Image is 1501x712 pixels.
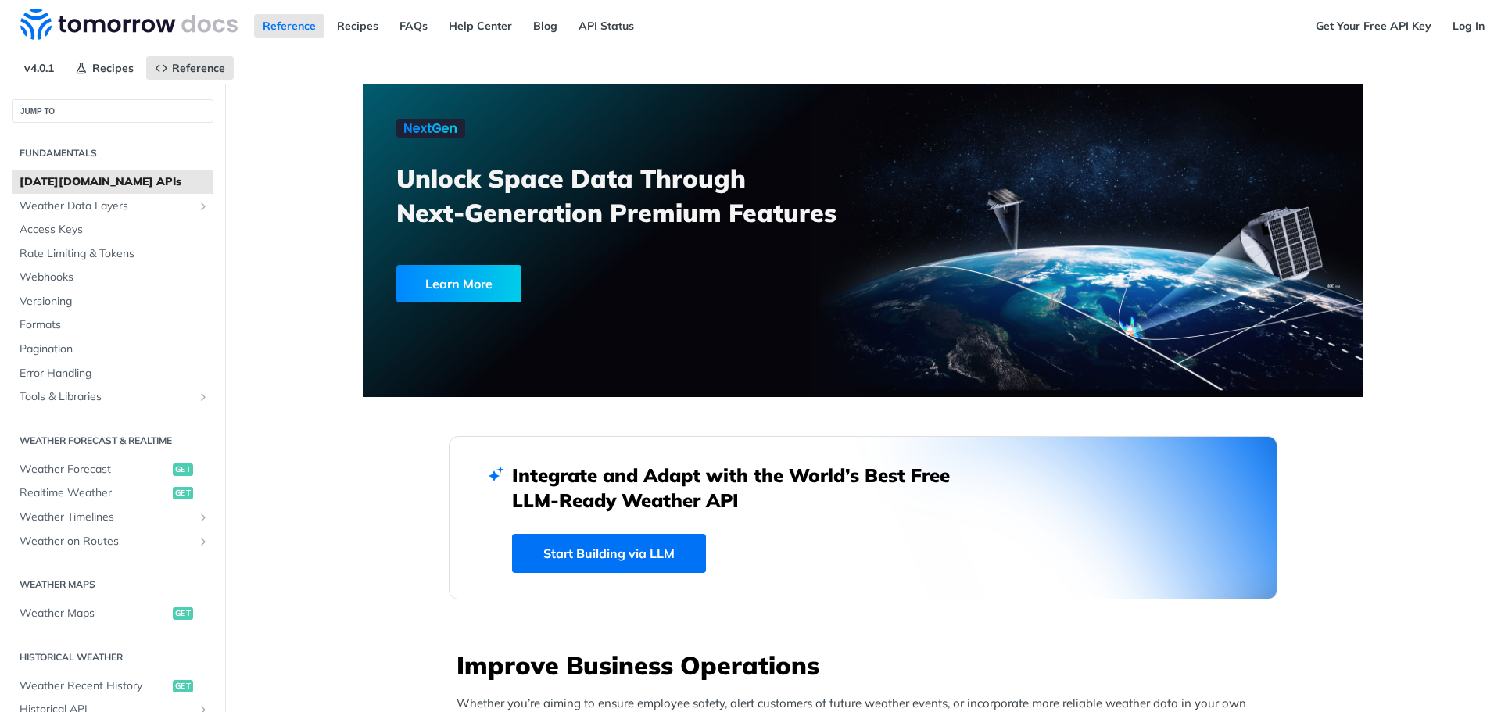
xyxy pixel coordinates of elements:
span: Formats [20,317,210,333]
a: Start Building via LLM [512,534,706,573]
button: Show subpages for Tools & Libraries [197,391,210,403]
span: get [173,463,193,476]
a: Weather Forecastget [12,458,213,481]
a: Weather TimelinesShow subpages for Weather Timelines [12,506,213,529]
button: JUMP TO [12,99,213,123]
h2: Historical Weather [12,650,213,664]
span: Rate Limiting & Tokens [20,246,210,262]
a: FAQs [391,14,436,38]
a: Reference [254,14,324,38]
img: NextGen [396,119,465,138]
a: [DATE][DOMAIN_NAME] APIs [12,170,213,194]
span: get [173,487,193,499]
span: Weather Data Layers [20,199,193,214]
a: Log In [1444,14,1493,38]
span: Realtime Weather [20,485,169,501]
span: Access Keys [20,222,210,238]
a: Versioning [12,290,213,313]
button: Show subpages for Weather Timelines [197,511,210,524]
button: Show subpages for Weather on Routes [197,535,210,548]
span: get [173,680,193,692]
span: Weather Recent History [20,678,169,694]
a: Learn More [396,265,783,302]
span: Weather Forecast [20,462,169,478]
button: Show subpages for Weather Data Layers [197,200,210,213]
span: Versioning [20,294,210,309]
a: Rate Limiting & Tokens [12,242,213,266]
a: Tools & LibrariesShow subpages for Tools & Libraries [12,385,213,409]
span: Weather on Routes [20,534,193,549]
a: Error Handling [12,362,213,385]
h2: Weather Maps [12,578,213,592]
a: Access Keys [12,218,213,242]
a: Blog [525,14,566,38]
span: v4.0.1 [16,56,63,80]
h2: Fundamentals [12,146,213,160]
a: Recipes [66,56,142,80]
span: Webhooks [20,270,210,285]
img: Tomorrow.io Weather API Docs [20,9,238,40]
a: Pagination [12,338,213,361]
a: Help Center [440,14,521,38]
span: Error Handling [20,366,210,381]
h3: Improve Business Operations [457,648,1277,682]
span: Reference [172,61,225,75]
a: API Status [570,14,643,38]
a: Weather Mapsget [12,602,213,625]
span: Weather Maps [20,606,169,621]
a: Get Your Free API Key [1307,14,1440,38]
span: Weather Timelines [20,510,193,525]
div: Learn More [396,265,521,302]
span: [DATE][DOMAIN_NAME] APIs [20,174,210,190]
span: Tools & Libraries [20,389,193,405]
a: Reference [146,56,234,80]
a: Weather Data LayersShow subpages for Weather Data Layers [12,195,213,218]
span: Recipes [92,61,134,75]
span: Pagination [20,342,210,357]
a: Recipes [328,14,387,38]
a: Realtime Weatherget [12,481,213,505]
a: Formats [12,313,213,337]
a: Webhooks [12,266,213,289]
a: Weather Recent Historyget [12,674,213,698]
h2: Integrate and Adapt with the World’s Best Free LLM-Ready Weather API [512,463,973,513]
span: get [173,607,193,620]
h2: Weather Forecast & realtime [12,434,213,448]
a: Weather on RoutesShow subpages for Weather on Routes [12,530,213,553]
h3: Unlock Space Data Through Next-Generation Premium Features [396,161,880,230]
